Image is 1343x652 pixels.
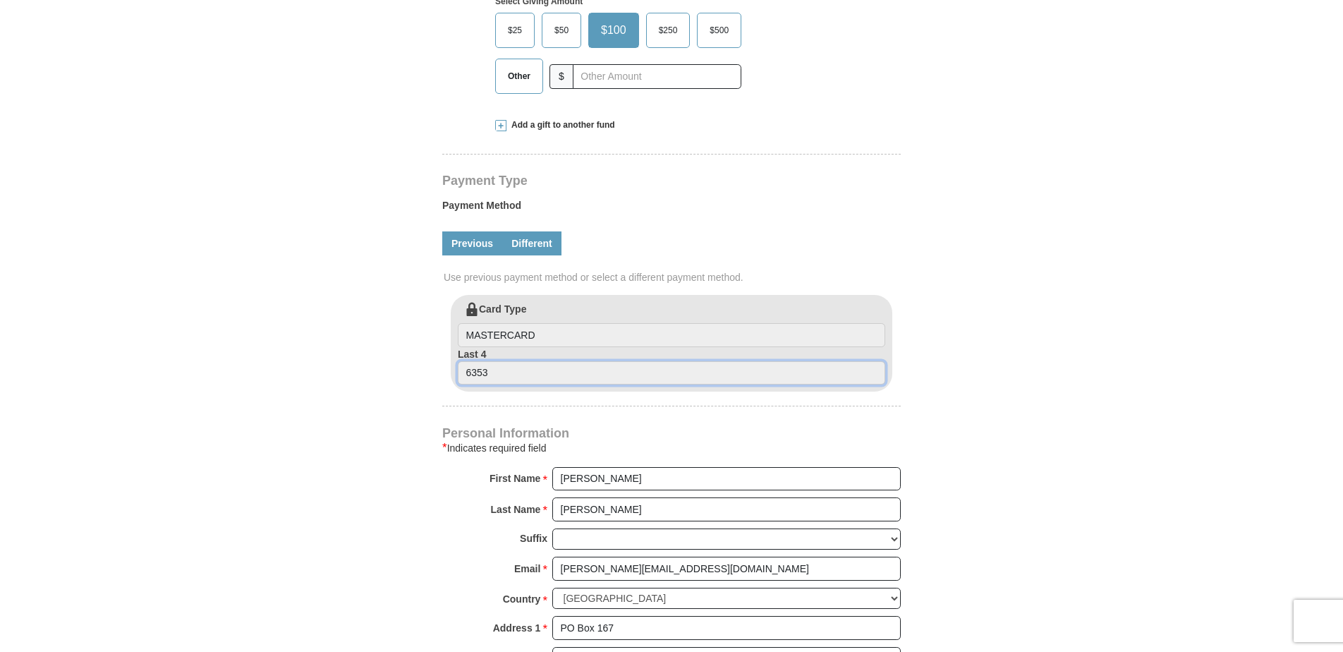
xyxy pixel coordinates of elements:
[514,559,540,579] strong: Email
[502,231,561,255] a: Different
[458,323,885,347] input: Card Type
[442,231,502,255] a: Previous
[490,469,540,488] strong: First Name
[520,529,547,548] strong: Suffix
[501,66,537,87] span: Other
[444,270,902,284] span: Use previous payment method or select a different payment method.
[503,589,541,609] strong: Country
[501,20,529,41] span: $25
[493,618,541,638] strong: Address 1
[652,20,685,41] span: $250
[491,500,541,519] strong: Last Name
[442,198,901,219] label: Payment Method
[506,119,615,131] span: Add a gift to another fund
[442,175,901,186] h4: Payment Type
[458,347,885,385] label: Last 4
[594,20,633,41] span: $100
[549,64,573,89] span: $
[442,440,901,457] div: Indicates required field
[458,361,885,385] input: Last 4
[458,302,885,347] label: Card Type
[547,20,576,41] span: $50
[442,428,901,439] h4: Personal Information
[703,20,736,41] span: $500
[573,64,741,89] input: Other Amount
